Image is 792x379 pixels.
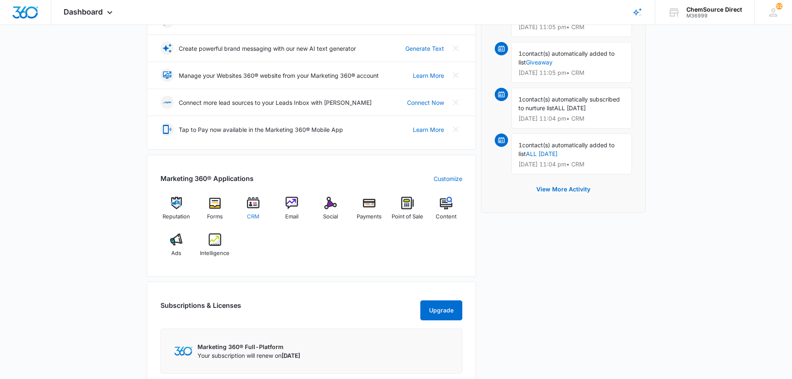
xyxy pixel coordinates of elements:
span: 1 [518,141,522,149]
p: Connect more lead sources to your Leads Inbox with [PERSON_NAME] [179,98,372,107]
span: contact(s) automatically subscribed to nurture list [518,96,620,111]
p: Create powerful brand messaging with our new AI text generator [179,44,356,53]
span: Social [323,213,338,221]
a: Learn More [413,71,444,80]
button: Close [449,96,462,109]
p: [DATE] 11:05 pm • CRM [518,24,625,30]
span: Point of Sale [392,213,423,221]
span: Forms [207,213,223,221]
p: Marketing 360® Full-Platform [197,342,300,351]
a: Connect Now [407,98,444,107]
a: Learn More [413,125,444,134]
span: Content [436,213,456,221]
button: View More Activity [528,179,599,199]
p: Tap to Pay now available in the Marketing 360® Mobile App [179,125,343,134]
span: Email [285,213,299,221]
span: 52 [776,3,782,10]
button: Close [449,123,462,136]
a: ALL [DATE] [526,150,558,157]
span: Intelligence [200,249,229,258]
a: Customize [434,174,462,183]
p: [DATE] 11:04 pm • CRM [518,116,625,121]
p: Manage your Websites 360® website from your Marketing 360® account [179,71,379,80]
a: Generate Text [405,44,444,53]
button: Close [449,69,462,82]
div: notifications count [776,3,782,10]
button: Close [449,42,462,55]
span: Dashboard [64,7,103,16]
span: 1 [518,50,522,57]
span: Ads [171,249,181,258]
a: CRM [237,197,269,227]
p: Your subscription will renew on [197,351,300,360]
a: Social [315,197,347,227]
h2: Subscriptions & Licenses [160,300,241,317]
span: contact(s) automatically added to list [518,141,614,157]
p: [DATE] 11:05 pm • CRM [518,70,625,76]
a: Content [430,197,462,227]
span: ALL [DATE] [554,104,586,111]
button: Upgrade [420,300,462,320]
span: [DATE] [281,352,300,359]
span: Reputation [163,213,190,221]
a: Email [276,197,308,227]
span: CRM [247,213,259,221]
a: Payments [353,197,385,227]
span: contact(s) automatically added to list [518,50,614,66]
a: Ads [160,233,192,263]
img: Marketing 360 Logo [174,347,192,355]
a: Forms [199,197,231,227]
p: [DATE] 11:04 pm • CRM [518,161,625,167]
h2: Marketing 360® Applications [160,173,254,183]
a: Intelligence [199,233,231,263]
span: 1 [518,96,522,103]
a: Giveaway [526,59,553,66]
a: Point of Sale [392,197,424,227]
div: account id [686,13,742,19]
a: Reputation [160,197,192,227]
div: account name [686,6,742,13]
span: Payments [357,213,382,221]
